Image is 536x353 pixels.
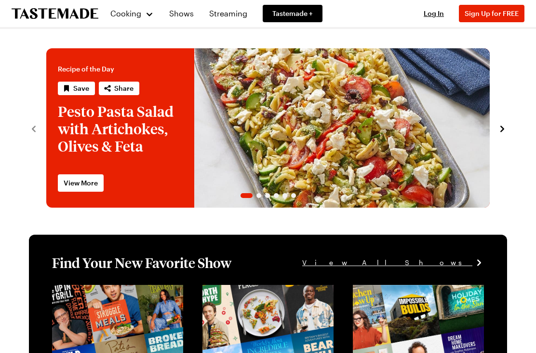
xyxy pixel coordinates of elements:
span: Go to slide 6 [291,193,296,198]
button: navigate to next item [497,122,507,134]
a: View full content for [object Object] [202,286,305,307]
span: View More [64,178,98,188]
a: View full content for [object Object] [52,286,154,307]
span: View All Shows [302,257,472,268]
span: Go to slide 3 [265,193,270,198]
span: Go to slide 1 [241,193,253,198]
button: Log In [415,9,453,18]
span: Cooking [110,9,141,18]
span: Go to slide 4 [274,193,279,198]
h1: Find Your New Favorite Show [52,254,231,271]
button: navigate to previous item [29,122,39,134]
div: 1 / 6 [46,48,490,208]
a: View More [58,174,104,192]
button: Save recipe [58,82,95,95]
a: Tastemade + [263,5,322,22]
span: Save [73,84,89,93]
span: Log In [424,9,444,17]
button: Sign Up for FREE [459,5,524,22]
span: Go to slide 2 [256,193,261,198]
span: Sign Up for FREE [465,9,519,17]
button: Share [99,82,139,95]
a: View full content for [object Object] [353,286,455,307]
a: To Tastemade Home Page [12,8,98,19]
span: Share [114,84,134,93]
a: View All Shows [302,257,484,268]
button: Cooking [110,2,154,25]
span: Tastemade + [272,9,313,18]
span: Go to slide 5 [282,193,287,198]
